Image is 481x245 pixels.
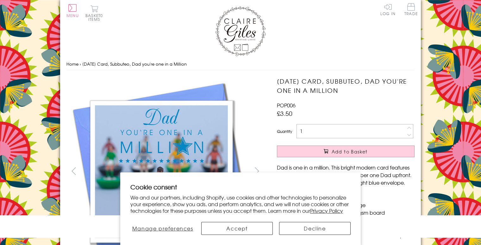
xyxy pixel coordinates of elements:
h2: Cookie consent [130,182,351,191]
button: Menu [66,4,79,17]
h1: [DATE] Card, Subbuteo, Dad you're one in a Million [277,77,415,95]
span: £3.50 [277,109,292,118]
span: Trade [404,3,418,15]
span: Add to Basket [332,148,368,155]
a: Privacy Policy [310,207,343,214]
button: Decline [279,222,351,235]
span: Manage preferences [132,224,193,232]
p: Dad is one in a million. This bright modern card features subbuteo footballers with you number on... [277,164,415,186]
span: Menu [66,13,79,18]
a: Trade [404,3,418,17]
nav: breadcrumbs [66,58,415,71]
button: prev [66,164,81,178]
label: Quantity [277,128,292,134]
p: We and our partners, including Shopify, use cookies and other technologies to personalize your ex... [130,194,351,214]
button: next [250,164,264,178]
span: POP006 [277,101,296,109]
a: Home [66,61,78,67]
img: Claire Giles Greetings Cards [215,6,266,56]
span: 0 items [88,13,103,22]
a: Log In [380,3,396,15]
span: [DATE] Card, Subbuteo, Dad you're one in a Million [82,61,187,67]
span: › [80,61,81,67]
button: Accept [201,222,273,235]
button: Add to Basket [277,146,415,157]
button: Basket0 items [85,5,103,21]
button: Manage preferences [130,222,195,235]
